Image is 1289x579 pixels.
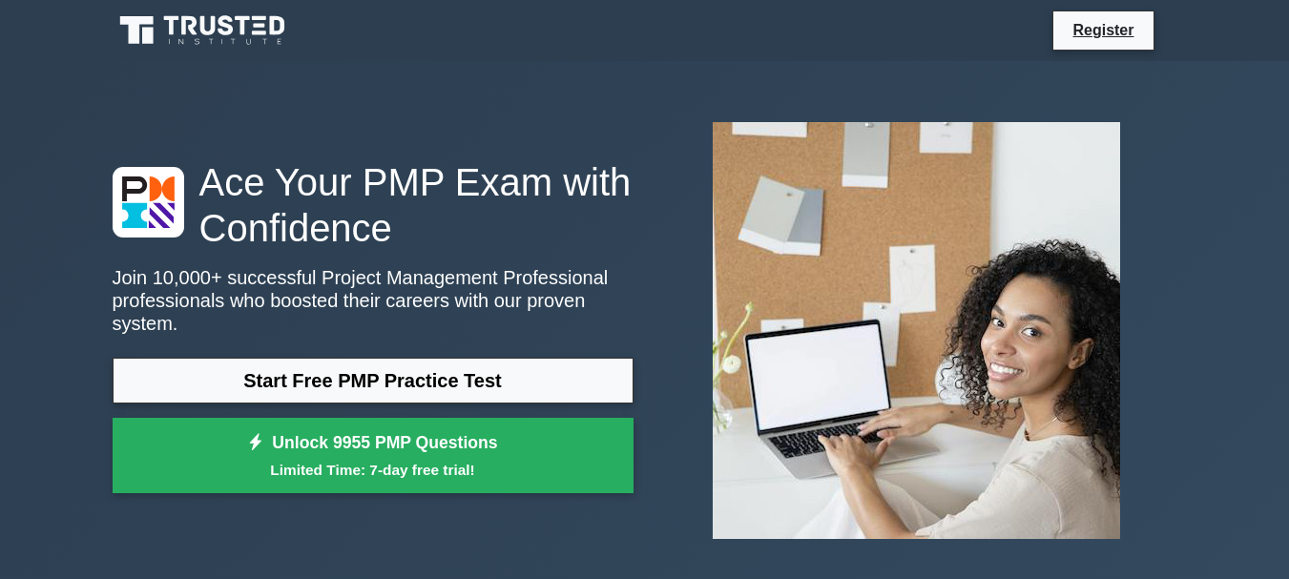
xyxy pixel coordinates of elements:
small: Limited Time: 7-day free trial! [136,459,610,481]
a: Start Free PMP Practice Test [113,358,634,403]
a: Register [1061,18,1145,42]
h1: Ace Your PMP Exam with Confidence [113,159,634,251]
a: Unlock 9955 PMP QuestionsLimited Time: 7-day free trial! [113,418,634,494]
p: Join 10,000+ successful Project Management Professional professionals who boosted their careers w... [113,266,634,335]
